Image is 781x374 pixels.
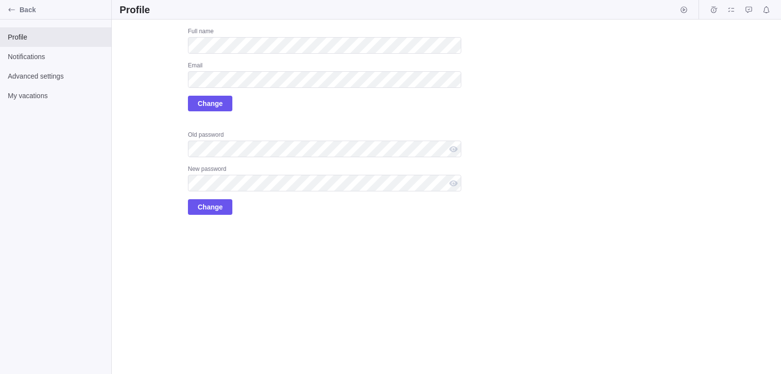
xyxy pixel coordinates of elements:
input: Full name [188,37,461,54]
input: Old password [188,141,461,157]
span: Back [20,5,107,15]
span: Start timer [677,3,691,17]
h2: Profile [120,3,150,17]
span: Change [188,96,232,111]
a: Time logs [707,7,720,15]
div: New password [188,165,461,175]
span: Change [198,98,223,109]
span: Notifications [8,52,103,62]
span: My vacations [8,91,103,101]
input: New password [188,175,461,191]
span: Change [198,201,223,213]
span: Change [188,199,232,215]
div: Email [188,62,461,71]
a: My assignments [724,7,738,15]
span: My assignments [724,3,738,17]
input: Email [188,71,461,88]
span: Time logs [707,3,720,17]
a: Notifications [760,7,773,15]
span: Advanced settings [8,71,103,81]
a: Approval requests [742,7,756,15]
div: Full name [188,27,461,37]
span: Approval requests [742,3,756,17]
div: Old password [188,131,461,141]
span: Notifications [760,3,773,17]
span: Profile [8,32,103,42]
